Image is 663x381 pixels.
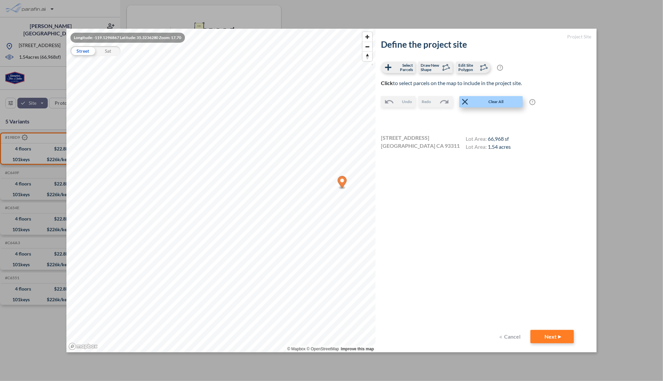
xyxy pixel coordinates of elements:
[466,135,511,143] h4: Lot Area:
[458,63,478,72] span: Edit Site Polygon
[497,330,524,343] button: Cancel
[381,96,415,107] button: Undo
[466,143,511,151] h4: Lot Area:
[421,63,440,72] span: Draw New Shape
[70,33,185,43] div: Longitude: -119.1296867 Latitude: 35.3236280 Zoom: 17.70
[381,80,522,86] span: to select parcels on the map to include in the project site.
[381,134,429,142] span: [STREET_ADDRESS]
[363,52,372,61] span: Reset bearing to north
[381,34,591,40] h5: Project Site
[393,63,413,72] span: Select Parcels
[497,65,503,71] span: ?
[287,347,306,351] a: Mapbox
[363,42,372,51] button: Zoom out
[488,135,509,142] span: 66,968 sf
[338,176,347,189] div: Map marker
[418,96,453,107] button: Redo
[381,39,591,50] h2: Define the project site
[422,98,431,105] span: Redo
[488,143,511,150] span: 1.54 acres
[381,142,460,150] span: [GEOGRAPHIC_DATA] CA 93311
[381,80,393,86] b: Click
[470,98,522,105] span: Clear All
[363,32,372,42] button: Zoom in
[402,98,412,105] span: Undo
[95,46,121,56] div: Sat
[341,347,374,351] a: Improve this map
[529,99,535,105] span: ?
[530,330,574,343] button: Next
[66,29,376,353] canvas: Map
[459,96,523,107] button: Clear All
[363,51,372,61] button: Reset bearing to north
[307,347,339,351] a: OpenStreetMap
